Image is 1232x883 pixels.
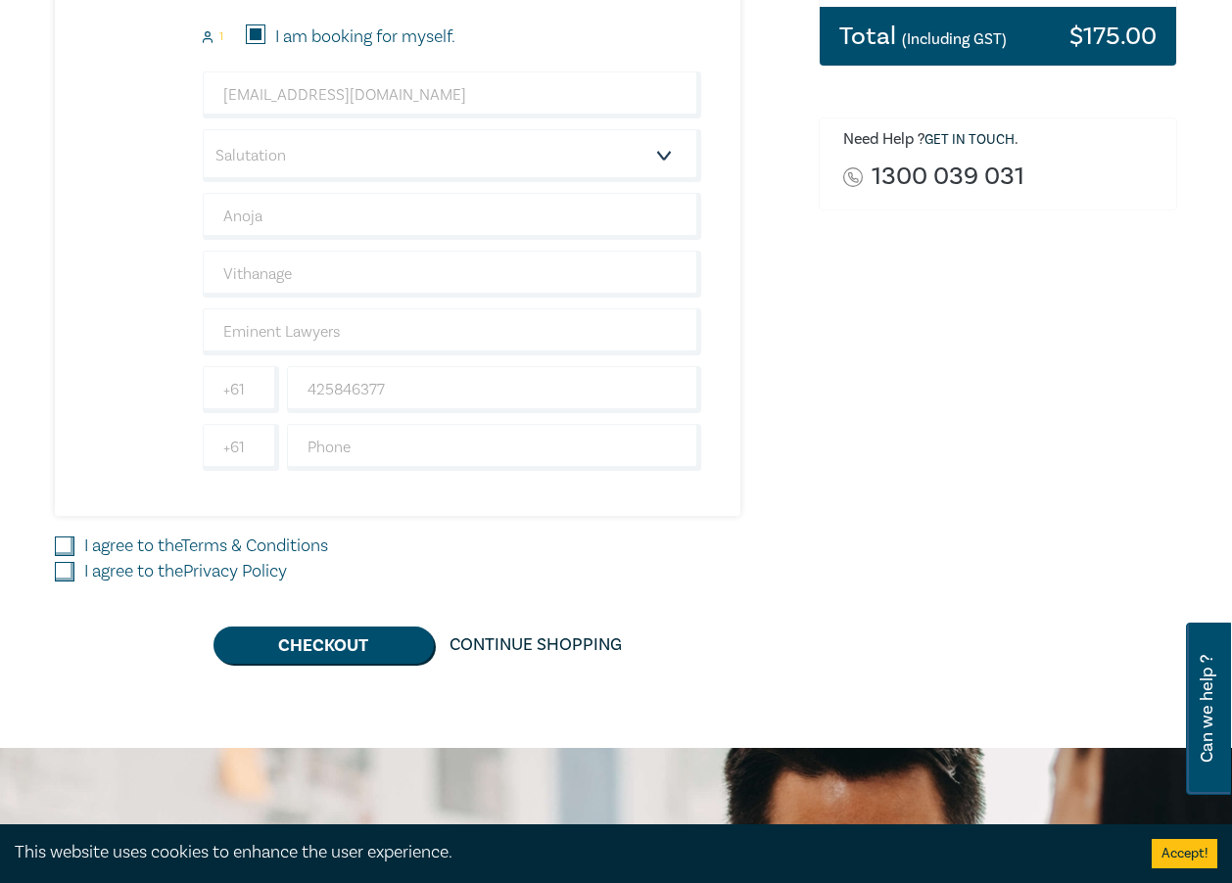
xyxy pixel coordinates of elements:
a: Terms & Conditions [181,534,328,557]
label: I agree to the [84,534,328,559]
h6: Need Help ? . [843,130,1161,150]
small: (Including GST) [902,29,1007,49]
h3: $ 175.00 [1069,23,1157,49]
label: I agree to the [84,559,287,584]
input: Last Name* [203,251,701,298]
label: I am booking for myself. [275,24,455,50]
span: Can we help ? [1198,634,1216,783]
a: 1300 039 031 [872,163,1024,190]
input: First Name* [203,193,701,240]
div: This website uses cookies to enhance the user experience. [15,840,1122,865]
input: Mobile* [287,366,701,413]
input: +61 [203,366,279,413]
button: Checkout [213,627,434,664]
a: Privacy Policy [183,560,287,582]
small: 1 [219,30,223,44]
input: +61 [203,424,279,471]
button: Accept cookies [1152,839,1217,868]
input: Phone [287,424,701,471]
a: Get in touch [924,131,1015,149]
input: Attendee Email* [203,71,701,118]
h3: Total [839,23,1007,49]
a: Continue Shopping [434,627,638,664]
input: Company [203,308,701,355]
